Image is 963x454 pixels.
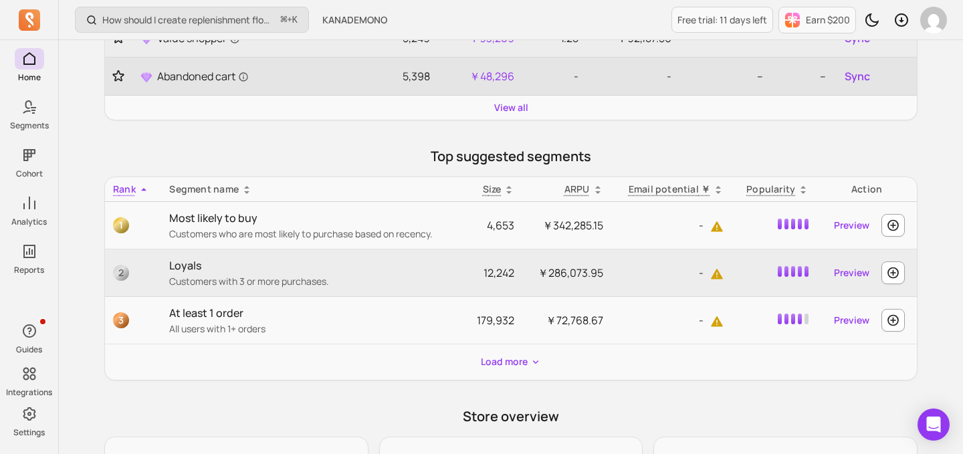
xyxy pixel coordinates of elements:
p: Segments [10,120,49,131]
p: At least 1 order [169,305,456,321]
div: Open Intercom Messenger [918,409,950,441]
button: Earn $200 [778,7,856,33]
p: ￥48,296 [446,68,514,84]
button: Sync [842,66,873,87]
span: + [281,13,298,27]
p: Guides [16,344,42,355]
span: ￥342,285.15 [542,218,603,233]
span: 12,242 [484,265,514,280]
span: Abandoned cart [157,68,249,84]
span: 179,932 [477,313,514,328]
kbd: K [292,15,298,25]
p: Customers with 3 or more purchases. [169,275,456,288]
p: Customers who are most likely to purchase based on recency. [169,227,456,241]
p: Reports [14,265,44,275]
p: Earn $200 [806,13,850,27]
button: Toggle dark mode [859,7,885,33]
p: -- [779,68,827,84]
a: Preview [829,308,875,332]
a: Free trial: 11 days left [671,7,773,33]
img: avatar [920,7,947,33]
button: Load more [475,350,546,374]
p: 5,398 [383,68,430,84]
p: Cohort [16,168,43,179]
p: How should I create replenishment flows? [102,13,276,27]
p: Store overview [104,407,918,426]
p: Analytics [11,217,47,227]
p: Free trial: 11 days left [677,13,767,27]
p: - [530,68,578,84]
span: 4,653 [487,218,514,233]
p: ARPU [564,183,590,196]
p: -- [687,68,763,84]
kbd: ⌘ [280,12,288,29]
p: Most likely to buy [169,210,456,226]
p: Top suggested segments [104,147,918,166]
span: KANADEMONO [322,13,387,27]
div: Action [825,183,909,196]
a: Abandoned cart [140,68,367,84]
span: Sync [845,68,870,84]
p: - [619,217,724,233]
button: Toggle favorite [113,70,124,83]
p: Integrations [6,387,52,398]
a: View all [494,101,528,114]
a: Preview [829,213,875,237]
button: How should I create replenishment flows?⌘+K [75,7,309,33]
p: Popularity [746,183,795,196]
p: - [595,68,671,84]
a: Preview [829,261,875,285]
p: All users with 1+ orders [169,322,456,336]
p: Settings [13,427,45,438]
div: Segment name [169,183,456,196]
p: Email potential ￥ [629,183,711,196]
p: Home [18,72,41,83]
span: Rank [113,183,136,195]
button: Guides [15,318,44,358]
span: 1 [113,217,129,233]
span: ￥286,073.95 [538,265,603,280]
p: - [619,265,724,281]
span: ￥72,768.67 [546,313,603,328]
p: Loyals [169,257,456,273]
button: KANADEMONO [314,8,395,32]
p: - [619,312,724,328]
span: 3 [113,312,129,328]
span: Size [483,183,502,195]
span: 2 [113,265,129,281]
